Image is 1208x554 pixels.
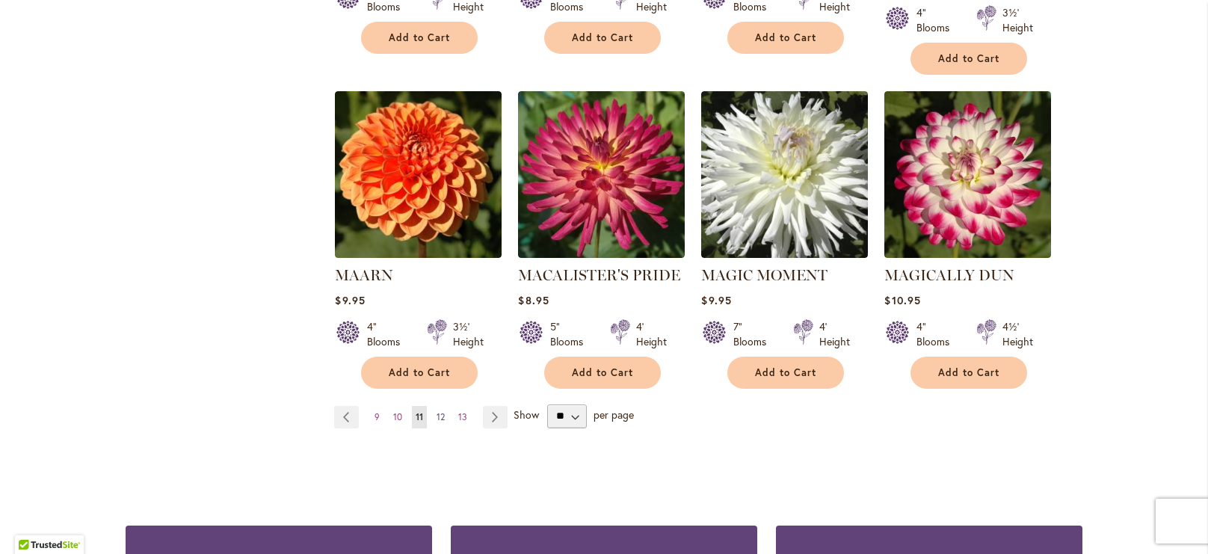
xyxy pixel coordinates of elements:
span: Add to Cart [572,31,633,44]
span: $10.95 [884,293,920,307]
a: 13 [454,406,471,428]
a: MACALISTER'S PRIDE [518,247,685,261]
button: Add to Cart [544,22,661,54]
span: 9 [375,411,380,422]
img: MAGICALLY DUN [884,91,1051,258]
span: 11 [416,411,423,422]
button: Add to Cart [910,43,1027,75]
span: Show [514,407,539,422]
button: Add to Cart [727,357,844,389]
span: 12 [437,411,445,422]
iframe: Launch Accessibility Center [11,501,53,543]
a: 12 [433,406,449,428]
span: Add to Cart [938,52,999,65]
a: MAGICALLY DUN [884,266,1014,284]
a: MAGICALLY DUN [884,247,1051,261]
div: 3½' Height [453,319,484,349]
span: Add to Cart [389,31,450,44]
button: Add to Cart [361,22,478,54]
span: Add to Cart [938,366,999,379]
div: 3½' Height [1002,5,1033,35]
span: per page [594,407,634,422]
img: MACALISTER'S PRIDE [518,91,685,258]
a: MAGIC MOMENT [701,266,828,284]
div: 7" Blooms [733,319,775,349]
span: $9.95 [701,293,731,307]
span: Add to Cart [389,366,450,379]
span: Add to Cart [755,366,816,379]
button: Add to Cart [544,357,661,389]
a: MACALISTER'S PRIDE [518,266,680,284]
span: $8.95 [518,293,549,307]
button: Add to Cart [727,22,844,54]
a: 10 [389,406,406,428]
div: 5" Blooms [550,319,592,349]
div: 4' Height [819,319,850,349]
img: MAGIC MOMENT [701,91,868,258]
button: Add to Cart [361,357,478,389]
span: Add to Cart [572,366,633,379]
img: MAARN [335,91,502,258]
span: Add to Cart [755,31,816,44]
span: $9.95 [335,293,365,307]
a: MAARN [335,247,502,261]
a: MAGIC MOMENT [701,247,868,261]
span: 13 [458,411,467,422]
a: MAARN [335,266,393,284]
a: 9 [371,406,383,428]
span: 10 [393,411,402,422]
div: 4" Blooms [367,319,409,349]
div: 4' Height [636,319,667,349]
div: 4" Blooms [916,5,958,35]
div: 4½' Height [1002,319,1033,349]
div: 4" Blooms [916,319,958,349]
button: Add to Cart [910,357,1027,389]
